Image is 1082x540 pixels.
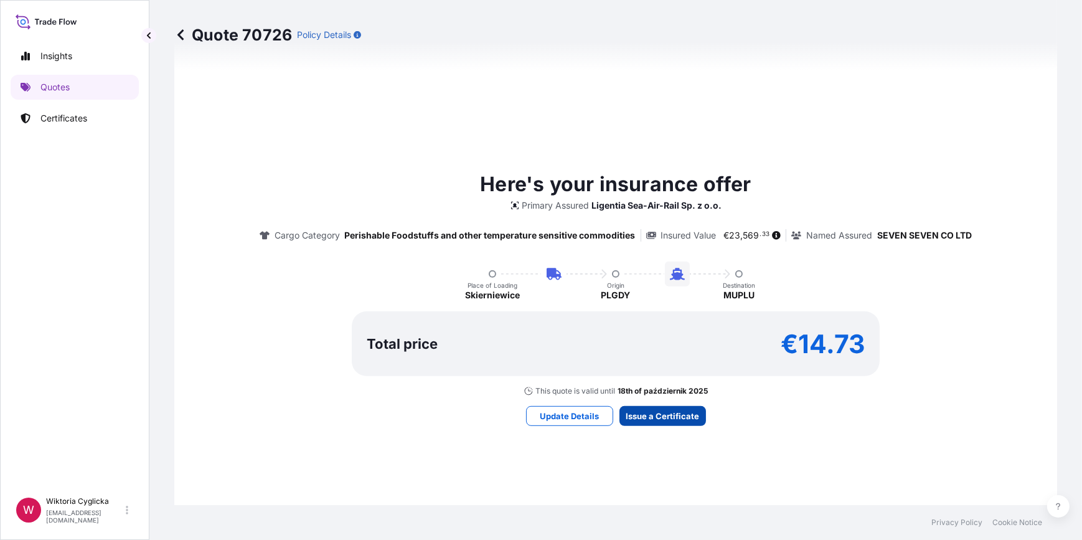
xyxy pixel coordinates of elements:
p: Named Assured [806,229,872,242]
span: 33 [762,232,769,237]
p: €14.73 [781,334,865,354]
p: Place of Loading [468,282,517,289]
p: MUPLU [723,289,755,301]
span: € [724,231,730,240]
p: Certificates [40,112,87,125]
p: Total price [367,338,438,350]
button: Update Details [526,406,613,426]
a: Quotes [11,75,139,100]
p: [EMAIL_ADDRESS][DOMAIN_NAME] [46,509,123,524]
span: , [741,231,743,240]
p: Skierniewice [465,289,520,301]
p: Policy Details [297,29,351,41]
a: Cookie Notice [992,518,1042,528]
p: Quotes [40,81,70,93]
p: Issue a Certificate [626,410,699,422]
p: Cargo Category [275,229,340,242]
p: Perishable Foodstuffs and other temperature sensitive commodities [345,229,636,242]
span: 23 [730,231,741,240]
a: Privacy Policy [931,518,982,528]
p: Ligentia Sea-Air-Rail Sp. z o.o. [592,199,722,212]
p: Insights [40,50,72,62]
p: Primary Assured [522,199,590,212]
button: Issue a Certificate [619,406,706,426]
span: . [760,232,762,237]
p: This quote is valid until [536,386,616,396]
p: Here's your insurance offer [480,169,751,199]
p: SEVEN SEVEN CO LTD [877,229,972,242]
span: W [23,504,34,516]
a: Certificates [11,106,139,131]
p: Insured Value [661,229,717,242]
p: 18th of październik 2025 [618,386,708,396]
p: Destination [723,282,755,289]
p: Origin [607,282,624,289]
span: 569 [743,231,760,240]
p: Quote 70726 [174,25,292,45]
p: Wiktoria Cyglicka [46,496,123,506]
a: Insights [11,44,139,69]
p: PLGDY [601,289,631,301]
p: Update Details [540,410,599,422]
